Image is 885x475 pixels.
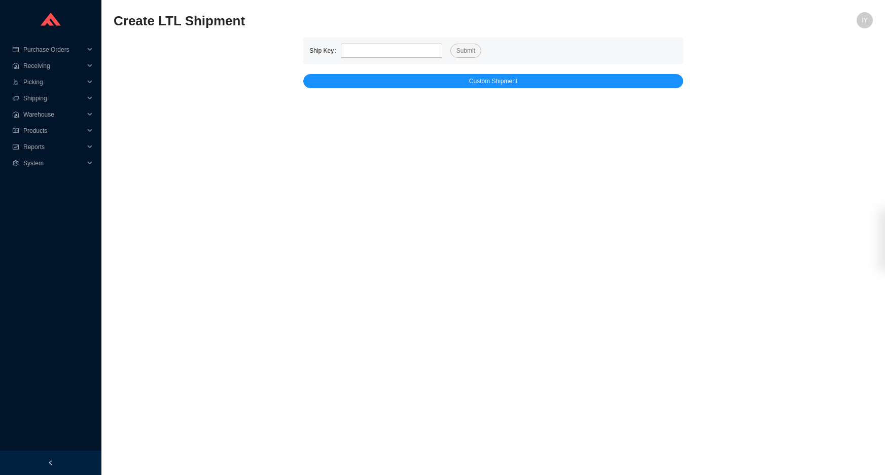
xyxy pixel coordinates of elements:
[303,74,683,88] button: Custom Shipment
[12,47,19,53] span: credit-card
[12,144,19,150] span: fund
[450,44,481,58] button: Submit
[23,139,84,155] span: Reports
[23,58,84,74] span: Receiving
[469,76,517,86] span: Custom Shipment
[23,42,84,58] span: Purchase Orders
[23,155,84,171] span: System
[862,12,867,28] span: IY
[12,128,19,134] span: read
[12,160,19,166] span: setting
[23,74,84,90] span: Picking
[48,460,54,466] span: left
[23,123,84,139] span: Products
[23,106,84,123] span: Warehouse
[114,12,683,30] h2: Create LTL Shipment
[23,90,84,106] span: Shipping
[309,44,340,58] label: Ship Key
